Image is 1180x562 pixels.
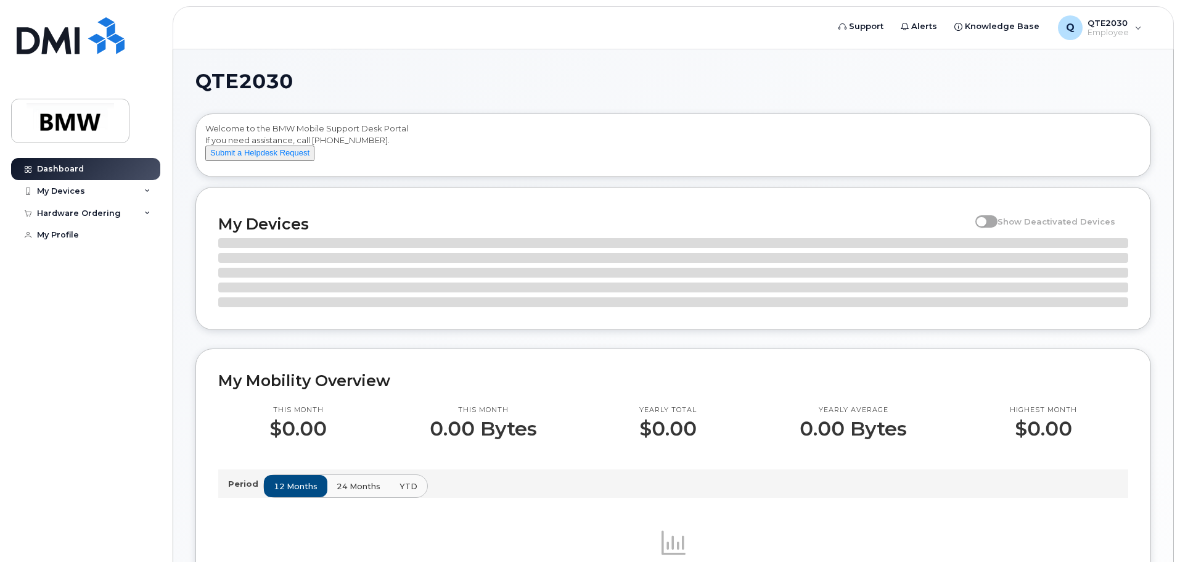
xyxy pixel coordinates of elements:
[430,418,537,440] p: 0.00 Bytes
[269,418,327,440] p: $0.00
[337,481,380,492] span: 24 months
[205,123,1141,172] div: Welcome to the BMW Mobile Support Desk Portal If you need assistance, call [PHONE_NUMBER].
[269,405,327,415] p: This month
[975,210,985,220] input: Show Deactivated Devices
[639,405,697,415] p: Yearly total
[399,481,417,492] span: YTD
[998,217,1115,226] span: Show Deactivated Devices
[228,478,263,490] p: Period
[195,72,293,91] span: QTE2030
[205,146,314,161] button: Submit a Helpdesk Request
[1010,418,1077,440] p: $0.00
[218,215,969,233] h2: My Devices
[430,405,537,415] p: This month
[639,418,697,440] p: $0.00
[800,418,907,440] p: 0.00 Bytes
[205,147,314,157] a: Submit a Helpdesk Request
[1010,405,1077,415] p: Highest month
[800,405,907,415] p: Yearly average
[218,371,1128,390] h2: My Mobility Overview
